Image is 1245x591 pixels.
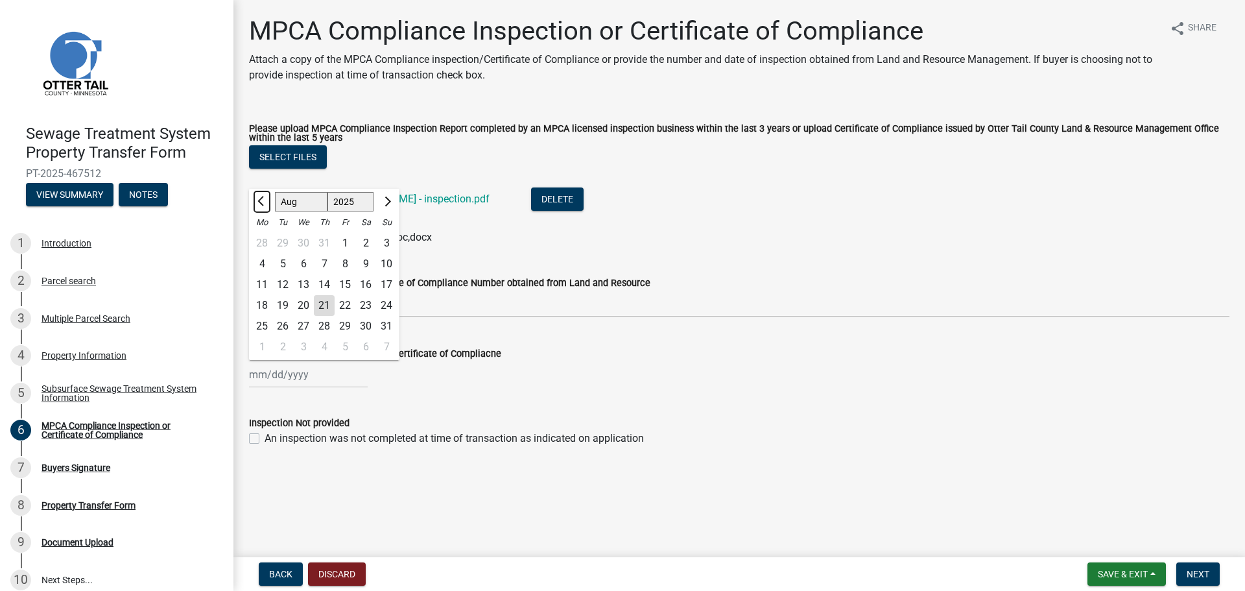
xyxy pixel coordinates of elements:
[272,233,293,254] div: 29
[272,316,293,337] div: Tuesday, August 26, 2025
[355,254,376,274] div: 9
[41,239,91,248] div: Introduction
[252,316,272,337] div: 25
[265,431,644,446] label: An inspection was not completed at time of transaction as indicated on application
[314,274,335,295] div: Thursday, August 14, 2025
[249,419,350,428] label: Inspection Not provided
[376,254,397,274] div: 10
[335,212,355,233] div: Fr
[26,167,207,180] span: PT-2025-467512
[314,212,335,233] div: Th
[41,538,113,547] div: Document Upload
[26,183,113,206] button: View Summary
[335,274,355,295] div: Friday, August 15, 2025
[314,254,335,274] div: Thursday, August 7, 2025
[1188,21,1216,36] span: Share
[314,254,335,274] div: 7
[355,337,376,357] div: Saturday, September 6, 2025
[314,233,335,254] div: 31
[293,274,314,295] div: Wednesday, August 13, 2025
[41,501,136,510] div: Property Transfer Form
[335,233,355,254] div: 1
[335,316,355,337] div: 29
[376,316,397,337] div: 31
[293,274,314,295] div: 13
[272,274,293,295] div: 12
[335,233,355,254] div: Friday, August 1, 2025
[293,212,314,233] div: We
[119,183,168,206] button: Notes
[531,187,584,211] button: Delete
[335,254,355,274] div: 8
[293,295,314,316] div: 20
[41,421,213,439] div: MPCA Compliance Inspection or Certificate of Compliance
[1187,569,1209,579] span: Next
[335,254,355,274] div: Friday, August 8, 2025
[269,569,292,579] span: Back
[355,212,376,233] div: Sa
[249,52,1159,83] p: Attach a copy of the MPCA Compliance inspection/Certificate of Compliance or provide the number a...
[275,193,327,212] select: Select month
[335,295,355,316] div: Friday, August 22, 2025
[26,125,223,162] h4: Sewage Treatment System Property Transfer Form
[314,316,335,337] div: 28
[10,383,31,404] div: 5
[376,337,397,357] div: 7
[252,212,272,233] div: Mo
[259,562,303,586] button: Back
[376,274,397,295] div: Sunday, August 17, 2025
[355,316,376,337] div: Saturday, August 30, 2025
[1098,569,1148,579] span: Save & Exit
[272,316,293,337] div: 26
[376,212,397,233] div: Su
[249,145,327,169] button: Select files
[355,274,376,295] div: Saturday, August 16, 2025
[41,276,96,285] div: Parcel search
[355,233,376,254] div: 2
[10,233,31,254] div: 1
[376,295,397,316] div: 24
[249,125,1229,143] label: Please upload MPCA Compliance Inspection Report completed by an MPCA licensed inspection business...
[10,345,31,366] div: 4
[531,194,584,206] wm-modal-confirm: Delete Document
[376,274,397,295] div: 17
[252,316,272,337] div: Monday, August 25, 2025
[41,314,130,323] div: Multiple Parcel Search
[252,337,272,357] div: Monday, September 1, 2025
[355,254,376,274] div: Saturday, August 9, 2025
[272,233,293,254] div: Tuesday, July 29, 2025
[355,316,376,337] div: 30
[293,233,314,254] div: 30
[293,254,314,274] div: Wednesday, August 6, 2025
[355,274,376,295] div: 16
[41,351,126,360] div: Property Information
[314,337,335,357] div: 4
[26,14,123,111] img: Otter Tail County, Minnesota
[252,295,272,316] div: Monday, August 18, 2025
[10,495,31,516] div: 8
[335,295,355,316] div: 22
[10,532,31,553] div: 9
[272,274,293,295] div: Tuesday, August 12, 2025
[249,16,1159,47] h1: MPCA Compliance Inspection or Certificate of Compliance
[293,254,314,274] div: 6
[252,254,272,274] div: 4
[335,274,355,295] div: 15
[10,271,31,291] div: 2
[272,212,293,233] div: Tu
[335,337,355,357] div: Friday, September 5, 2025
[308,562,366,586] button: Discard
[272,254,293,274] div: 5
[119,190,168,200] wm-modal-confirm: Notes
[293,295,314,316] div: Wednesday, August 20, 2025
[272,337,293,357] div: Tuesday, September 2, 2025
[252,274,272,295] div: Monday, August 11, 2025
[355,233,376,254] div: Saturday, August 2, 2025
[293,233,314,254] div: Wednesday, July 30, 2025
[252,254,272,274] div: Monday, August 4, 2025
[249,361,368,388] input: mm/dd/yyyy
[1087,562,1166,586] button: Save & Exit
[376,295,397,316] div: Sunday, August 24, 2025
[272,295,293,316] div: 19
[376,337,397,357] div: Sunday, September 7, 2025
